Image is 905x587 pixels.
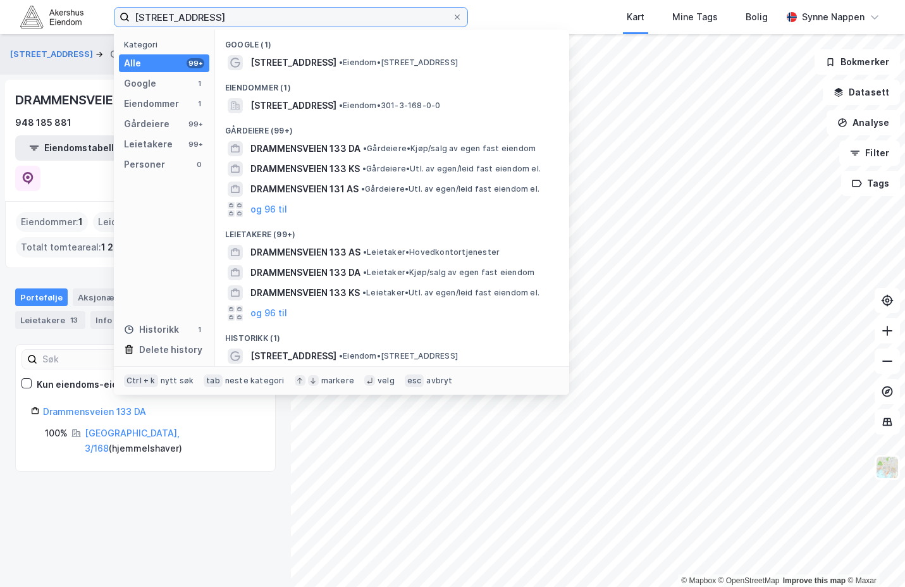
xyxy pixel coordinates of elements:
button: og 96 til [250,202,287,217]
span: [STREET_ADDRESS] [250,349,336,364]
input: Søk på adresse, matrikkel, gårdeiere, leietakere eller personer [130,8,452,27]
div: 948 185 881 [15,115,71,130]
img: akershus-eiendom-logo.9091f326c980b4bce74ccdd9f866810c.svg [20,6,83,28]
div: Historikk (1) [215,323,569,346]
div: Leietakere (99+) [215,219,569,242]
div: 1 [194,99,204,109]
button: Tags [841,171,900,196]
div: ( hjemmelshaver ) [85,426,260,456]
div: 1 [194,324,204,335]
div: Synne Nappen [802,9,865,25]
div: Personer [124,157,165,172]
div: Gårdeiere [124,116,169,132]
span: 1 [78,214,83,230]
div: 99+ [187,139,204,149]
div: Ctrl + k [124,374,158,387]
div: Historikk [124,322,179,337]
span: Leietaker • Kjøp/salg av egen fast eiendom [363,268,534,278]
div: Eiendommer (1) [215,73,569,96]
button: [STREET_ADDRESS] [10,48,95,61]
div: Gårdeiere (99+) [215,116,569,139]
div: Leietakere [124,137,173,152]
div: DRAMMENSVEIEN 133 DA [15,90,169,110]
button: Datasett [823,80,900,105]
div: Aksjonærer [73,288,132,306]
div: Delete history [139,342,202,357]
iframe: Chat Widget [842,526,905,587]
div: 99+ [187,58,204,68]
div: 99+ [187,119,204,129]
div: 1 [194,78,204,89]
div: 0 [194,159,204,170]
span: DRAMMENSVEIEN 133 DA [250,265,360,280]
div: markere [321,376,354,386]
a: Mapbox [681,576,716,585]
span: Gårdeiere • Utl. av egen/leid fast eiendom el. [361,184,539,194]
div: Kart [627,9,644,25]
span: Leietaker • Utl. av egen/leid fast eiendom el. [362,288,539,298]
div: Leietakere [15,311,85,329]
div: Portefølje [15,288,68,306]
span: [STREET_ADDRESS] [250,55,336,70]
div: tab [204,374,223,387]
div: nytt søk [161,376,194,386]
div: Kategori [124,40,209,49]
div: Google (1) [215,30,569,53]
div: esc [405,374,424,387]
div: Kontrollprogram for chat [842,526,905,587]
a: Drammensveien 133 DA [43,406,146,417]
span: Eiendom • [STREET_ADDRESS] [339,351,458,361]
div: Bolig [746,9,768,25]
span: DRAMMENSVEIEN 133 AS [250,245,360,260]
span: • [363,247,367,257]
button: Bokmerker [815,49,900,75]
span: Gårdeiere • Utl. av egen/leid fast eiendom el. [362,164,541,174]
span: • [339,351,343,361]
span: [STREET_ADDRESS] [250,98,336,113]
input: Søk [37,350,176,369]
span: • [363,268,367,277]
span: DRAMMENSVEIEN 133 KS [250,161,360,176]
span: • [363,144,367,153]
button: Filter [839,140,900,166]
div: neste kategori [225,376,285,386]
div: avbryt [426,376,452,386]
div: Totalt tomteareal : [16,237,139,257]
div: Leide lokasjoner : [93,212,183,232]
span: • [362,164,366,173]
span: DRAMMENSVEIEN 133 DA [250,141,360,156]
a: OpenStreetMap [718,576,780,585]
span: DRAMMENSVEIEN 131 AS [250,182,359,197]
span: 1 271 ㎡ [101,240,134,255]
button: Eiendomstabell [15,135,128,161]
span: Eiendom • 301-3-168-0-0 [339,101,440,111]
img: Z [875,455,899,479]
a: Improve this map [783,576,846,585]
button: og 96 til [250,306,287,321]
div: Mine Tags [672,9,718,25]
div: Gårdeier [110,47,148,62]
span: Gårdeiere • Kjøp/salg av egen fast eiendom [363,144,536,154]
div: Info [90,311,117,329]
span: Eiendom • [STREET_ADDRESS] [339,58,458,68]
span: Leietaker • Hovedkontortjenester [363,247,500,257]
span: • [339,58,343,67]
span: • [339,101,343,110]
div: velg [378,376,395,386]
div: Eiendommer [124,96,179,111]
span: • [362,288,366,297]
div: Alle [124,56,141,71]
div: 13 [68,314,80,326]
button: Analyse [827,110,900,135]
div: Google [124,76,156,91]
a: [GEOGRAPHIC_DATA], 3/168 [85,428,180,454]
span: DRAMMENSVEIEN 133 KS [250,285,360,300]
span: • [361,184,365,194]
div: Kun eiendoms-eierskap [37,377,143,392]
div: 100% [45,426,68,441]
div: Eiendommer : [16,212,88,232]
